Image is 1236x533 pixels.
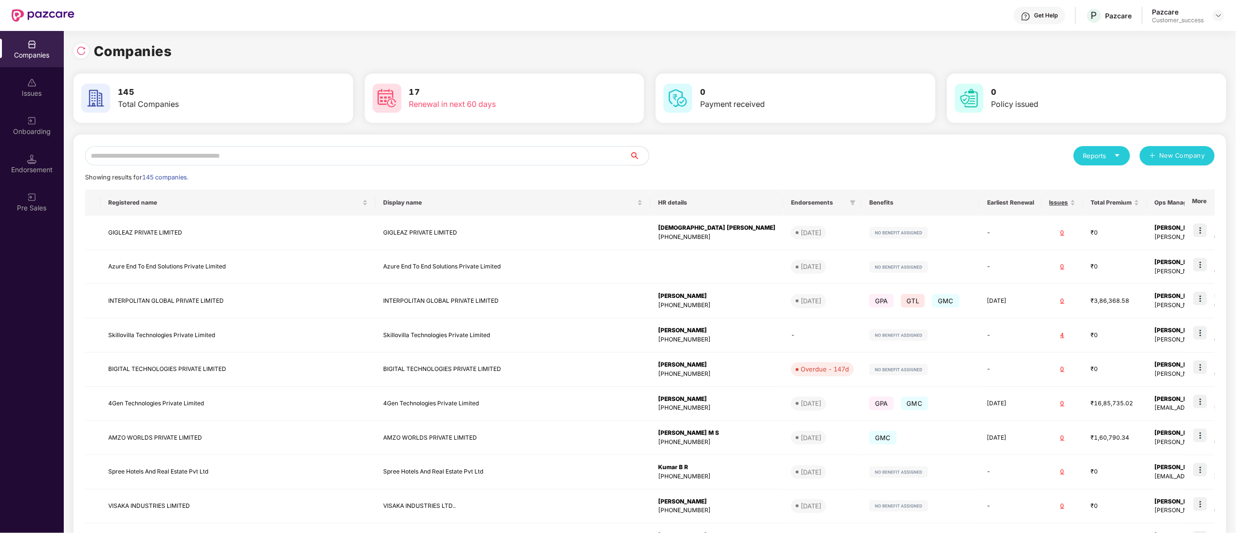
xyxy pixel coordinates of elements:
[658,301,776,310] div: [PHONE_NUMBER]
[869,227,928,238] img: svg+xml;base64,PHN2ZyB4bWxucz0iaHR0cDovL3d3dy53My5vcmcvMjAwMC9zdmciIHdpZHRoPSIxMjIiIGhlaWdodD0iMj...
[869,466,928,478] img: svg+xml;base64,PHN2ZyB4bWxucz0iaHR0cDovL3d3dy53My5vcmcvMjAwMC9zdmciIHdpZHRoPSIxMjIiIGhlaWdodD0iMj...
[658,292,776,301] div: [PERSON_NAME]
[375,250,650,284] td: Azure End To End Solutions Private Limited
[118,98,291,110] div: Total Companies
[658,472,776,481] div: [PHONE_NUMBER]
[373,84,402,113] img: svg+xml;base64,PHN2ZyB4bWxucz0iaHR0cDovL3d3dy53My5vcmcvMjAwMC9zdmciIHdpZHRoPSI2MCIgaGVpZ2h0PSI2MC...
[108,199,360,207] span: Registered name
[1049,399,1076,408] div: 0
[27,116,37,126] img: svg+xml;base64,PHN2ZyB3aWR0aD0iMjAiIGhlaWdodD0iMjAiIHZpZXdCb3g9IjAgMCAyMCAyMCIgZmlsbD0ibm9uZSIgeG...
[101,318,375,353] td: Skillovilla Technologies Private Limited
[1042,190,1083,216] th: Issues
[658,506,776,515] div: [PHONE_NUMBER]
[901,294,925,308] span: GTL
[1152,7,1204,16] div: Pazcare
[375,387,650,421] td: 4Gen Technologies Private Limited
[1083,151,1121,161] div: Reports
[383,199,635,207] span: Display name
[1193,360,1207,374] img: icon
[1091,502,1139,511] div: ₹0
[801,433,821,443] div: [DATE]
[1049,331,1076,340] div: 4
[375,455,650,489] td: Spree Hotels And Real Estate Pvt Ltd
[1021,12,1031,21] img: svg+xml;base64,PHN2ZyBpZD0iSGVscC0zMngzMiIgeG1sbnM9Imh0dHA6Ly93d3cudzMub3JnLzIwMDAvc3ZnIiB3aWR0aD...
[1049,262,1076,271] div: 0
[1049,433,1076,443] div: 0
[1185,190,1215,216] th: More
[979,190,1042,216] th: Earliest Renewal
[979,421,1042,455] td: [DATE]
[1160,151,1206,161] span: New Company
[101,190,375,216] th: Registered name
[801,262,821,271] div: [DATE]
[375,318,650,353] td: Skillovilla Technologies Private Limited
[101,216,375,250] td: GIGLEAZ PRIVATE LIMITED
[1091,10,1097,21] span: P
[76,46,86,56] img: svg+xml;base64,PHN2ZyBpZD0iUmVsb2FkLTMyeDMyIiB4bWxucz0iaHR0cDovL3d3dy53My5vcmcvMjAwMC9zdmciIHdpZH...
[81,84,110,113] img: svg+xml;base64,PHN2ZyB4bWxucz0iaHR0cDovL3d3dy53My5vcmcvMjAwMC9zdmciIHdpZHRoPSI2MCIgaGVpZ2h0PSI2MC...
[783,318,862,353] td: -
[650,190,783,216] th: HR details
[27,192,37,202] img: svg+xml;base64,PHN2ZyB3aWR0aD0iMjAiIGhlaWdodD0iMjAiIHZpZXdCb3g9IjAgMCAyMCAyMCIgZmlsbD0ibm9uZSIgeG...
[1193,497,1207,511] img: icon
[658,233,776,242] div: [PHONE_NUMBER]
[375,216,650,250] td: GIGLEAZ PRIVATE LIMITED
[1049,228,1076,237] div: 0
[658,223,776,233] div: [DEMOGRAPHIC_DATA] [PERSON_NAME]
[1049,199,1068,207] span: Issues
[118,86,291,99] h3: 145
[1049,502,1076,511] div: 0
[869,500,928,512] img: svg+xml;base64,PHN2ZyB4bWxucz0iaHR0cDovL3d3dy53My5vcmcvMjAwMC9zdmciIHdpZHRoPSIxMjIiIGhlaWdodD0iMj...
[979,387,1042,421] td: [DATE]
[979,216,1042,250] td: -
[1152,16,1204,24] div: Customer_success
[1215,12,1222,19] img: svg+xml;base64,PHN2ZyBpZD0iRHJvcGRvd24tMzJ4MzIiIHhtbG5zPSJodHRwOi8vd3d3LnczLm9yZy8yMDAwL3N2ZyIgd2...
[1049,365,1076,374] div: 0
[658,370,776,379] div: [PHONE_NUMBER]
[101,250,375,284] td: Azure End To End Solutions Private Limited
[869,364,928,375] img: svg+xml;base64,PHN2ZyB4bWxucz0iaHR0cDovL3d3dy53My5vcmcvMjAwMC9zdmciIHdpZHRoPSIxMjIiIGhlaWdodD0iMj...
[142,174,188,181] span: 145 companies.
[658,360,776,370] div: [PERSON_NAME]
[658,326,776,335] div: [PERSON_NAME]
[869,397,894,410] span: GPA
[869,261,928,273] img: svg+xml;base64,PHN2ZyB4bWxucz0iaHR0cDovL3d3dy53My5vcmcvMjAwMC9zdmciIHdpZHRoPSIxMjIiIGhlaWdodD0iMj...
[658,335,776,344] div: [PHONE_NUMBER]
[1049,467,1076,476] div: 0
[700,86,874,99] h3: 0
[94,41,172,62] h1: Companies
[869,329,928,341] img: svg+xml;base64,PHN2ZyB4bWxucz0iaHR0cDovL3d3dy53My5vcmcvMjAwMC9zdmciIHdpZHRoPSIxMjIiIGhlaWdodD0iMj...
[1091,331,1139,340] div: ₹0
[1193,223,1207,237] img: icon
[658,395,776,404] div: [PERSON_NAME]
[1049,296,1076,306] div: 0
[700,98,874,110] div: Payment received
[375,353,650,387] td: BIGITAL TECHNOLOGIES PRIVATE LIMITED
[658,497,776,506] div: [PERSON_NAME]
[375,284,650,318] td: INTERPOLITAN GLOBAL PRIVATE LIMITED
[848,197,858,208] span: filter
[27,154,37,164] img: svg+xml;base64,PHN2ZyB3aWR0aD0iMTQuNSIgaGVpZ2h0PSIxNC41IiB2aWV3Qm94PSIwIDAgMTYgMTYiIGZpbGw9Im5vbm...
[955,84,984,113] img: svg+xml;base64,PHN2ZyB4bWxucz0iaHR0cDovL3d3dy53My5vcmcvMjAwMC9zdmciIHdpZHRoPSI2MCIgaGVpZ2h0PSI2MC...
[1140,146,1215,165] button: plusNew Company
[869,294,894,308] span: GPA
[979,455,1042,489] td: -
[1091,262,1139,271] div: ₹0
[1091,365,1139,374] div: ₹0
[1091,399,1139,408] div: ₹16,85,735.02
[1193,292,1207,305] img: icon
[1193,463,1207,476] img: icon
[629,152,649,160] span: search
[979,284,1042,318] td: [DATE]
[862,190,979,216] th: Benefits
[979,318,1042,353] td: -
[801,228,821,237] div: [DATE]
[992,86,1165,99] h3: 0
[101,421,375,455] td: AMZO WORLDS PRIVATE LIMITED
[101,353,375,387] td: BIGITAL TECHNOLOGIES PRIVATE LIMITED
[658,403,776,413] div: [PHONE_NUMBER]
[1193,395,1207,408] img: icon
[27,40,37,49] img: svg+xml;base64,PHN2ZyBpZD0iQ29tcGFuaWVzIiB4bWxucz0iaHR0cDovL3d3dy53My5vcmcvMjAwMC9zdmciIHdpZHRoPS...
[1091,228,1139,237] div: ₹0
[1193,258,1207,271] img: icon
